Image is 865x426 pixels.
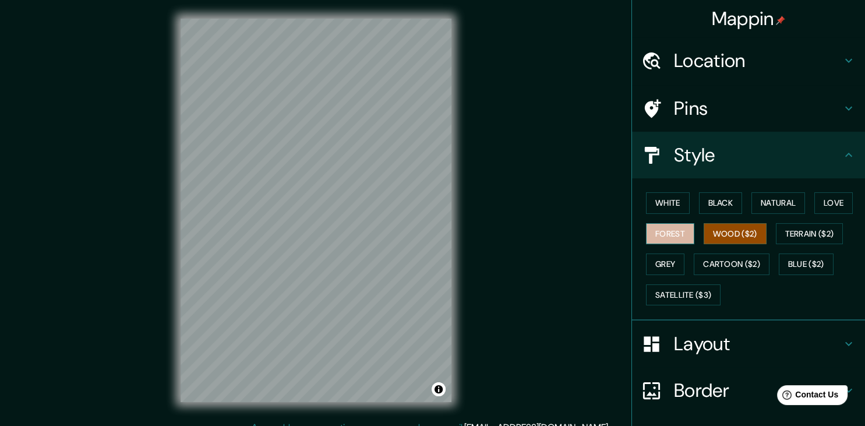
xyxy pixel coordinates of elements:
button: Terrain ($2) [776,223,843,245]
button: Forest [646,223,694,245]
iframe: Help widget launcher [761,381,852,413]
button: Toggle attribution [432,382,446,396]
div: Layout [632,321,865,367]
h4: Border [674,379,842,402]
h4: Style [674,143,842,167]
button: Natural [751,192,805,214]
h4: Layout [674,332,842,355]
canvas: Map [181,19,451,402]
img: pin-icon.png [776,16,785,25]
button: Grey [646,254,684,275]
h4: Pins [674,97,842,120]
button: Blue ($2) [779,254,834,275]
button: Satellite ($3) [646,284,721,306]
button: Wood ($2) [704,223,767,245]
div: Location [632,37,865,84]
button: Cartoon ($2) [694,254,769,275]
button: White [646,192,690,214]
button: Black [699,192,743,214]
div: Pins [632,85,865,132]
h4: Mappin [712,7,786,30]
h4: Location [674,49,842,72]
div: Style [632,132,865,178]
div: Border [632,367,865,414]
button: Love [814,192,853,214]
